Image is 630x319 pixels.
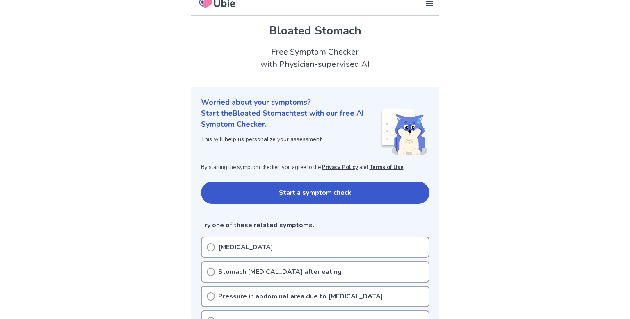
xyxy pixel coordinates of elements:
h1: Bloated Stomach [201,22,429,39]
p: Stomach [MEDICAL_DATA] after eating [218,267,342,277]
h2: Free Symptom Checker with Physician-supervised AI [191,46,439,71]
img: Shiba [380,109,428,155]
a: Terms of Use [370,164,404,171]
p: By starting the symptom checker, you agree to the and [201,164,429,172]
p: Pressure in abdominal area due to [MEDICAL_DATA] [218,292,383,301]
button: Start a symptom check [201,182,429,204]
a: Privacy Policy [322,164,358,171]
p: Try one of these related symptoms. [201,220,429,230]
p: Start the Bloated Stomach test with our free AI Symptom Checker. [201,108,380,130]
p: [MEDICAL_DATA] [218,242,273,252]
p: Worried about your symptoms? [201,97,429,108]
p: This will help us personalize your assessment. [201,135,380,144]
